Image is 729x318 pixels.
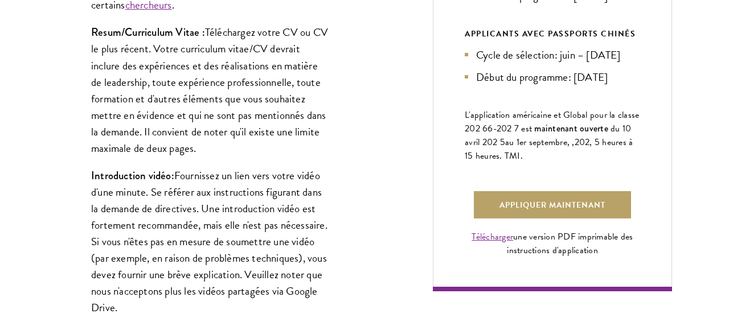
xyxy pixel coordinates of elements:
span: 7 [514,122,519,135]
a: Appliquer maintenant [474,191,631,218]
span: au [505,135,514,149]
span: 5 [500,135,505,149]
span: 5 [595,135,600,149]
li: Début du programme: [DATE] [465,69,640,85]
span: 6 [482,122,488,135]
span: septembre [529,135,567,149]
strong: Introduction vidéo: [91,168,174,183]
span: à 15 heures. TMI. [465,135,633,163]
strong: Resum/Curriculum Vitae : [91,24,205,40]
a: Télécharger [472,230,513,243]
div: une version PDF imprimable des instructions d'application [465,230,640,257]
span: heures [602,135,626,149]
span: L'application américaine et Global pour la classe 202 [465,108,639,135]
span: maintenant ouverte [534,122,608,135]
span: 202 [482,135,498,149]
span: est [521,122,532,135]
div: APPLICANTS AVEC PASSPORTS CHINÉS [465,27,640,41]
span: 6-202 [488,122,511,135]
p: Fournissez un lien vers votre vidéo d'une minute. Se référer aux instructions figurant dans la de... [91,167,330,316]
span: 1er [517,135,527,149]
span: , [572,135,574,149]
li: Cycle de sélection: juin – [DATE] [465,47,640,63]
span: , [567,135,570,149]
p: Téléchargez votre CV ou CV le plus récent. Votre curriculum vitae/CV devrait inclure des expérien... [91,24,330,156]
span: 202, [575,135,592,149]
span: du 10 avril [465,122,631,149]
